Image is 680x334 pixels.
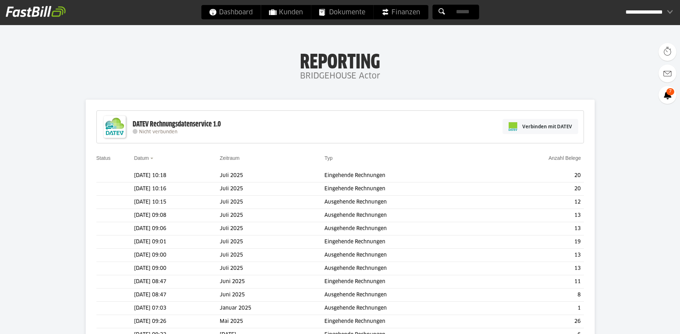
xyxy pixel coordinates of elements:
td: Juli 2025 [220,169,324,182]
a: Dashboard [201,5,261,19]
td: Januar 2025 [220,302,324,315]
a: Status [96,155,111,161]
td: Juli 2025 [220,235,324,249]
a: Zeitraum [220,155,239,161]
a: Typ [324,155,333,161]
td: Ausgehende Rechnungen [324,288,490,302]
td: Eingehende Rechnungen [324,315,490,328]
td: 26 [490,315,584,328]
td: Juni 2025 [220,288,324,302]
td: Juli 2025 [220,182,324,196]
a: Dokumente [311,5,373,19]
span: 7 [666,88,674,95]
td: Ausgehende Rechnungen [324,196,490,209]
td: [DATE] 08:47 [134,275,220,288]
a: Kunden [261,5,311,19]
td: Eingehende Rechnungen [324,235,490,249]
iframe: Öffnet ein Widget, in dem Sie weitere Informationen finden [625,312,673,330]
td: 11 [490,275,584,288]
span: Dashboard [209,5,253,19]
a: Verbinden mit DATEV [503,119,578,134]
td: Eingehende Rechnungen [324,182,490,196]
td: [DATE] 09:00 [134,262,220,275]
img: pi-datev-logo-farbig-24.svg [509,122,517,131]
a: 7 [658,86,676,104]
span: Finanzen [381,5,420,19]
td: Mai 2025 [220,315,324,328]
td: 12 [490,196,584,209]
a: Finanzen [374,5,428,19]
td: Ausgehende Rechnungen [324,262,490,275]
td: Juli 2025 [220,196,324,209]
td: 19 [490,235,584,249]
td: Juli 2025 [220,262,324,275]
td: [DATE] 09:00 [134,249,220,262]
td: [DATE] 10:16 [134,182,220,196]
td: [DATE] 07:03 [134,302,220,315]
td: [DATE] 09:01 [134,235,220,249]
td: Ausgehende Rechnungen [324,209,490,222]
span: Verbinden mit DATEV [522,123,572,130]
td: 20 [490,182,584,196]
td: 13 [490,209,584,222]
td: [DATE] 09:26 [134,315,220,328]
img: DATEV-Datenservice Logo [100,113,129,141]
div: DATEV Rechnungsdatenservice 1.0 [133,120,221,129]
h1: Reporting [72,51,608,69]
td: Eingehende Rechnungen [324,169,490,182]
td: [DATE] 10:18 [134,169,220,182]
td: 13 [490,249,584,262]
td: Juli 2025 [220,249,324,262]
a: Anzahl Belege [548,155,581,161]
td: [DATE] 09:08 [134,209,220,222]
span: Kunden [269,5,303,19]
td: 8 [490,288,584,302]
td: Ausgehende Rechnungen [324,222,490,235]
td: Ausgehende Rechnungen [324,302,490,315]
td: Eingehende Rechnungen [324,275,490,288]
td: [DATE] 08:47 [134,288,220,302]
a: Datum [134,155,149,161]
td: [DATE] 09:06 [134,222,220,235]
td: 20 [490,169,584,182]
img: fastbill_logo_white.png [6,6,66,17]
td: 13 [490,262,584,275]
td: 13 [490,222,584,235]
td: 1 [490,302,584,315]
span: Dokumente [319,5,365,19]
td: [DATE] 10:15 [134,196,220,209]
td: Juli 2025 [220,209,324,222]
span: Nicht verbunden [139,130,177,134]
td: Juni 2025 [220,275,324,288]
td: Juli 2025 [220,222,324,235]
td: Ausgehende Rechnungen [324,249,490,262]
img: sort_desc.gif [150,158,155,159]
